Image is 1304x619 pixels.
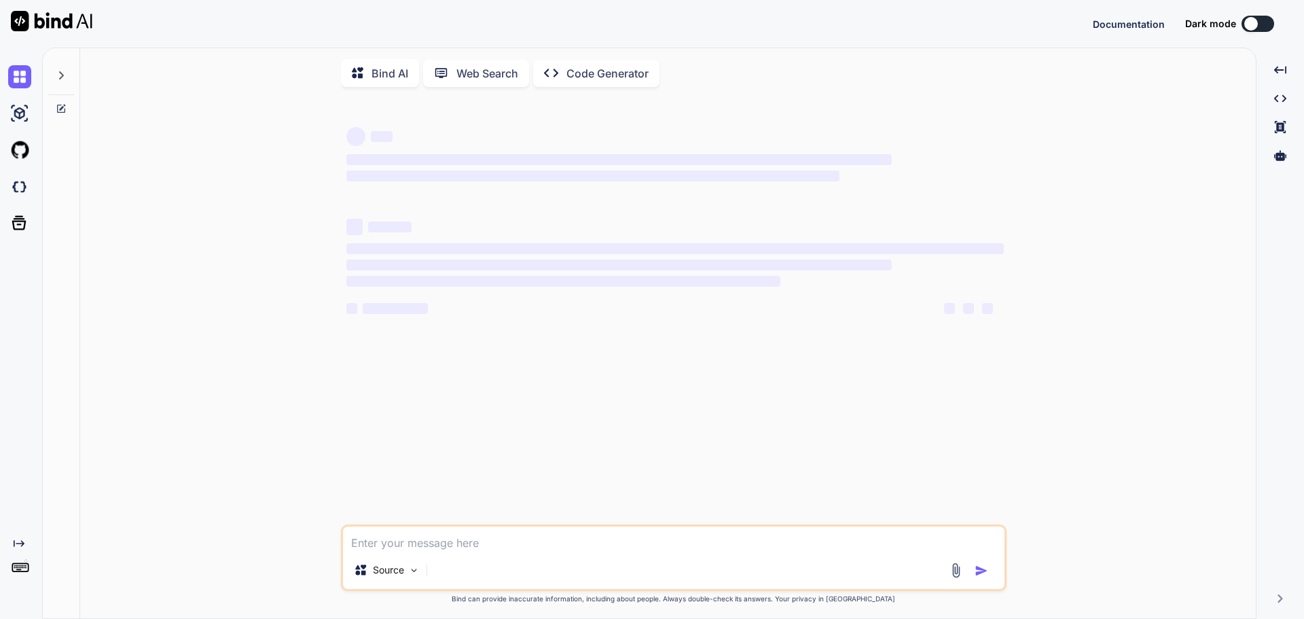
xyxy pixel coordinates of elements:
span: ‌ [363,303,428,314]
img: Pick Models [408,565,420,576]
span: Dark mode [1185,17,1236,31]
p: Code Generator [566,65,649,82]
img: chat [8,65,31,88]
span: ‌ [346,219,363,235]
img: Bind AI [11,11,92,31]
span: ‌ [982,303,993,314]
span: ‌ [346,303,357,314]
span: ‌ [346,276,780,287]
p: Bind can provide inaccurate information, including about people. Always double-check its answers.... [341,594,1007,604]
span: ‌ [371,131,393,142]
p: Source [373,563,404,577]
span: ‌ [346,260,892,270]
p: Web Search [456,65,518,82]
span: ‌ [346,127,365,146]
img: attachment [948,563,964,578]
img: githubLight [8,139,31,162]
span: ‌ [963,303,974,314]
button: Documentation [1093,17,1165,31]
span: ‌ [368,222,412,232]
p: Bind AI [372,65,408,82]
img: ai-studio [8,102,31,125]
span: ‌ [346,154,892,165]
img: darkCloudIdeIcon [8,175,31,198]
span: Documentation [1093,18,1165,30]
img: icon [975,564,988,578]
span: ‌ [944,303,955,314]
span: ‌ [346,171,839,181]
span: ‌ [346,243,1004,254]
